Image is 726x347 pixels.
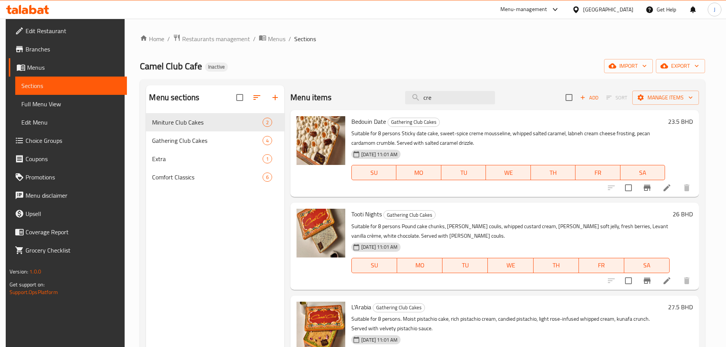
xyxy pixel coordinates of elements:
[10,267,28,277] span: Version:
[627,260,667,271] span: SA
[26,209,121,218] span: Upsell
[146,110,284,189] nav: Menu sections
[662,61,699,71] span: export
[351,129,665,148] p: Suitable for 8 persons Sticky date cake, sweet-spice creme mousseline, whipped salted caramel, la...
[620,165,665,180] button: SA
[263,155,272,163] span: 1
[15,95,127,113] a: Full Menu View
[140,58,202,75] span: Camel Club Cafe
[29,267,41,277] span: 1.0.0
[15,77,127,95] a: Sections
[579,258,624,273] button: FR
[266,88,284,107] button: Add section
[662,276,672,285] a: Edit menu item
[263,136,272,145] div: items
[296,209,345,257] img: Tooti Nights
[638,93,693,102] span: Manage items
[351,222,670,241] p: Suitable for 8 persons Pound cake chunks, [PERSON_NAME] coulis, whipped custard cream, [PERSON_NA...
[384,211,435,219] span: Gathering Club Cakes
[400,260,439,271] span: MO
[253,34,256,43] li: /
[373,303,425,312] div: Gathering Club Cakes
[248,88,266,107] span: Sort sections
[9,168,127,186] a: Promotions
[173,34,250,44] a: Restaurants management
[26,26,121,35] span: Edit Restaurant
[604,59,653,73] button: import
[668,116,693,127] h6: 23.5 BHD
[351,258,397,273] button: SU
[673,209,693,219] h6: 26 BHD
[623,167,662,178] span: SA
[140,34,164,43] a: Home
[601,92,632,104] span: Select section first
[491,260,530,271] span: WE
[486,165,530,180] button: WE
[296,116,345,165] img: Bedouin Date
[446,260,485,271] span: TU
[537,260,576,271] span: TH
[26,45,121,54] span: Branches
[9,150,127,168] a: Coupons
[405,91,495,104] input: search
[205,62,228,72] div: Inactive
[355,167,393,178] span: SU
[259,34,285,44] a: Menus
[351,208,382,220] span: Tooti Nights
[575,165,620,180] button: FR
[668,302,693,312] h6: 27.5 BHD
[26,136,121,145] span: Choice Groups
[351,314,665,333] p: Suitable for 8 persons. Moist pistachio cake, rich pistachio cream, candied pistachio, light rose...
[140,34,705,44] nav: breadcrumb
[358,243,401,251] span: [DATE] 11:01 AM
[26,191,121,200] span: Menu disclaimer
[638,272,656,290] button: Branch-specific-item
[678,179,696,197] button: delete
[358,336,401,344] span: [DATE] 11:01 AM
[583,5,633,14] div: [GEOGRAPHIC_DATA]
[149,92,199,103] h2: Menu sections
[9,131,127,150] a: Choice Groups
[351,165,396,180] button: SU
[662,183,672,192] a: Edit menu item
[358,151,401,158] span: [DATE] 11:01 AM
[152,154,263,163] div: Extra
[396,165,441,180] button: MO
[146,131,284,150] div: Gathering Club Cakes4
[146,168,284,186] div: Comfort Classics6
[388,118,439,126] span: Gathering Club Cakes
[26,227,121,237] span: Coverage Report
[678,272,696,290] button: delete
[582,260,621,271] span: FR
[9,205,127,223] a: Upsell
[263,154,272,163] div: items
[577,92,601,104] button: Add
[489,167,527,178] span: WE
[579,167,617,178] span: FR
[152,118,263,127] span: Miniture Club Cakes
[351,301,371,313] span: L'Arabia
[288,34,291,43] li: /
[146,113,284,131] div: Miniture Club Cakes2
[577,92,601,104] span: Add item
[373,303,425,312] span: Gathering Club Cakes
[21,118,121,127] span: Edit Menu
[534,167,572,178] span: TH
[152,136,263,145] span: Gathering Club Cakes
[397,258,442,273] button: MO
[534,258,579,273] button: TH
[620,180,636,196] span: Select to update
[500,5,547,14] div: Menu-management
[624,258,670,273] button: SA
[182,34,250,43] span: Restaurants management
[268,34,285,43] span: Menus
[152,173,263,182] div: Comfort Classics
[632,91,699,105] button: Manage items
[146,150,284,168] div: Extra1
[294,34,316,43] span: Sections
[444,167,483,178] span: TU
[26,173,121,182] span: Promotions
[383,210,436,219] div: Gathering Club Cakes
